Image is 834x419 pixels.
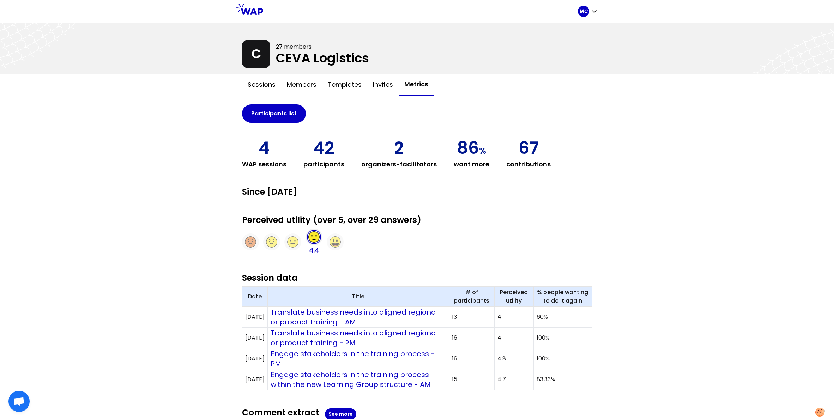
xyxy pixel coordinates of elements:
button: Participants list [242,104,306,123]
td: [DATE] [242,348,268,369]
th: Perceived utility [494,287,533,307]
h3: WAP sessions [242,159,286,169]
td: [DATE] [242,307,268,328]
span: % [479,145,486,157]
th: # of participants [449,287,494,307]
button: MC [578,6,598,17]
h2: Comment extract [242,407,319,418]
th: Date [242,287,268,307]
td: 4.7 [494,369,533,390]
button: Templates [322,74,367,95]
td: 4 [494,307,533,328]
td: 16 [449,348,494,369]
td: 15 [449,369,494,390]
td: 13 [449,307,494,328]
p: 86 [457,140,486,157]
button: Invites [367,74,399,95]
td: 100% [533,348,592,369]
td: 83.33% [533,369,592,390]
p: 4 [259,140,270,157]
div: Ouvrir le chat [8,391,30,412]
button: Metrics [399,74,434,96]
p: 67 [519,140,539,157]
p: 42 [313,140,334,157]
p: 2 [394,140,404,157]
p: MC [580,8,588,15]
h2: Since [DATE] [242,186,592,198]
td: 4.8 [494,348,533,369]
td: [DATE] [242,328,268,348]
td: [DATE] [242,369,268,390]
a: Engage stakeholders in the training process within the new Learning Group structure - AM [271,370,431,389]
h3: want more [454,159,489,169]
button: Members [281,74,322,95]
h2: Perceived utility (over 5, over 29 answers) [242,214,592,226]
h3: contributions [506,159,551,169]
h2: Session data [242,272,592,284]
a: Translate business needs into aligned regional or product training - AM [271,307,440,327]
td: 60% [533,307,592,328]
a: Translate business needs into aligned regional or product training - PM [271,328,440,348]
h3: participants [303,159,344,169]
td: 100% [533,328,592,348]
h3: organizers-facilitators [361,159,437,169]
p: 4.4 [309,245,319,255]
button: Sessions [242,74,281,95]
td: 4 [494,328,533,348]
a: Engage stakeholders in the training process - PM [271,349,436,369]
th: % people wanting to do it again [533,287,592,307]
td: 16 [449,328,494,348]
th: Title [268,287,449,307]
